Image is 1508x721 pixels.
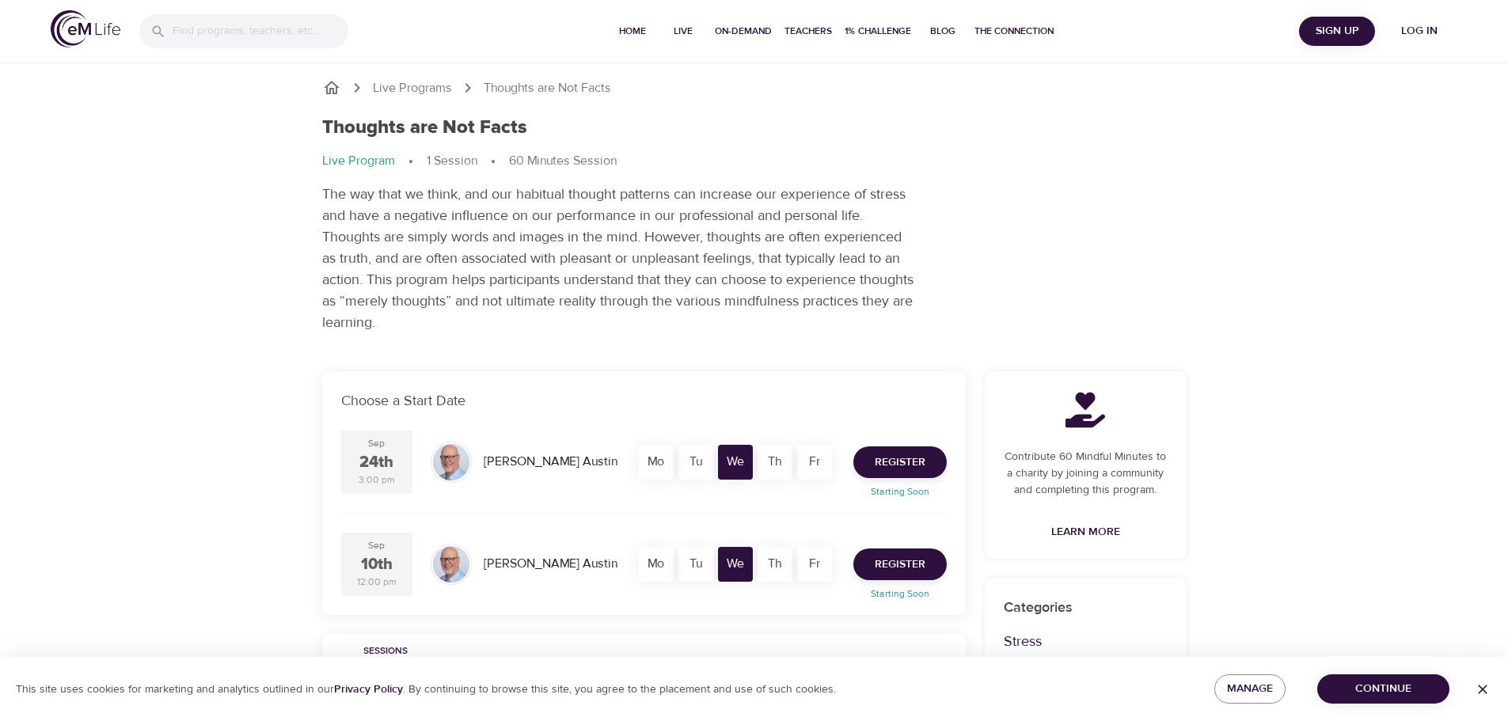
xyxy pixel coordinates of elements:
[173,14,348,48] input: Find programs, teachers, etc...
[758,445,792,480] div: Th
[844,484,956,499] p: Starting Soon
[334,682,403,696] a: Privacy Policy
[639,445,674,480] div: Mo
[332,643,439,660] span: Sessions
[322,116,527,139] h1: Thoughts are Not Facts
[368,539,385,552] div: Sep
[1004,449,1168,499] p: Contribute 60 Mindful Minutes to a charity by joining a community and completing this program.
[509,152,617,170] p: 60 Minutes Session
[322,152,1187,171] nav: breadcrumb
[51,10,120,47] img: logo
[924,23,962,40] span: Blog
[875,555,925,575] span: Register
[1305,21,1369,41] span: Sign Up
[718,547,753,582] div: We
[715,23,772,40] span: On-Demand
[357,575,397,589] div: 12:00 pm
[613,23,651,40] span: Home
[678,445,713,480] div: Tu
[875,453,925,472] span: Register
[844,586,956,601] p: Starting Soon
[341,390,947,412] p: Choose a Start Date
[477,548,624,579] div: [PERSON_NAME] Austin
[1330,679,1437,699] span: Continue
[1004,597,1168,618] p: Categories
[797,547,832,582] div: Fr
[1045,518,1126,547] a: Learn More
[427,152,477,170] p: 1 Session
[359,473,395,487] div: 3:00 pm
[322,152,395,170] p: Live Program
[758,547,792,582] div: Th
[1299,17,1375,46] button: Sign Up
[853,548,947,580] button: Register
[477,446,624,477] div: [PERSON_NAME] Austin
[845,23,911,40] span: 1% Challenge
[639,547,674,582] div: Mo
[368,437,385,450] div: Sep
[359,451,393,474] div: 24th
[784,23,832,40] span: Teachers
[322,184,916,333] p: The way that we think, and our habitual thought patterns can increase our experience of stress an...
[1051,522,1120,542] span: Learn More
[678,547,713,582] div: Tu
[974,23,1054,40] span: The Connection
[1214,674,1286,704] button: Manage
[361,553,393,576] div: 10th
[1004,652,1168,674] p: Focus
[322,78,1187,97] nav: breadcrumb
[1388,21,1451,41] span: Log in
[1227,679,1273,699] span: Manage
[1004,631,1168,652] p: Stress
[853,446,947,478] button: Register
[718,445,753,480] div: We
[373,79,452,97] a: Live Programs
[1381,17,1457,46] button: Log in
[1317,674,1449,704] button: Continue
[484,79,611,97] p: Thoughts are Not Facts
[664,23,702,40] span: Live
[797,445,832,480] div: Fr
